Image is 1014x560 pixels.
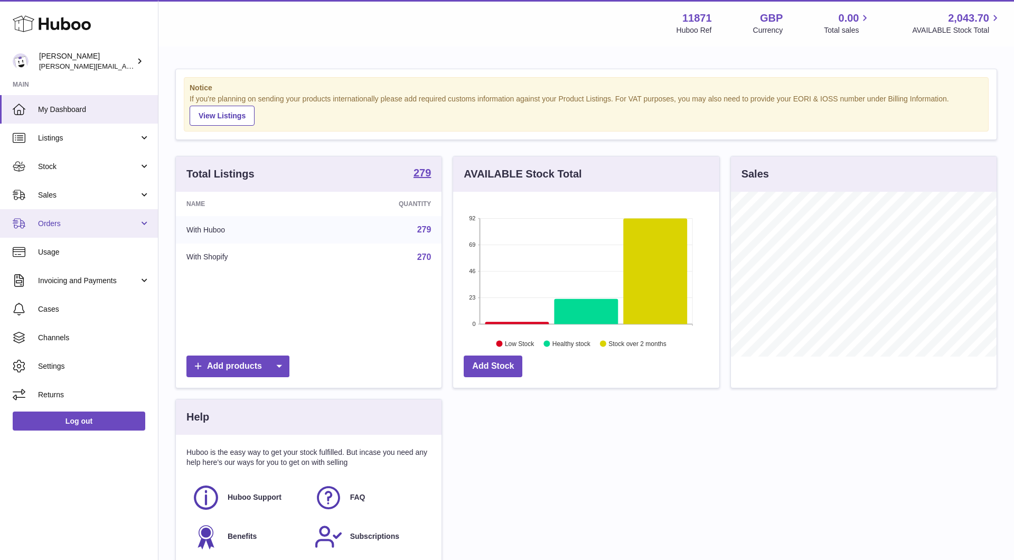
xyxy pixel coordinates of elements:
div: Currency [753,25,783,35]
text: Low Stock [505,340,534,347]
span: Usage [38,247,150,257]
a: 270 [417,253,431,262]
strong: 279 [414,167,431,178]
th: Quantity [319,192,442,216]
span: Returns [38,390,150,400]
span: Settings [38,361,150,371]
td: With Huboo [176,216,319,244]
strong: Notice [190,83,983,93]
a: 279 [417,225,431,234]
span: Invoicing and Payments [38,276,139,286]
span: FAQ [350,492,365,502]
h3: AVAILABLE Stock Total [464,167,581,181]
span: Channels [38,333,150,343]
text: 46 [470,268,476,274]
a: Benefits [192,522,304,551]
span: Benefits [228,531,257,542]
a: Huboo Support [192,483,304,512]
span: Total sales [824,25,871,35]
h3: Help [186,410,209,424]
a: 279 [414,167,431,180]
a: Add products [186,356,289,377]
p: Huboo is the easy way to get your stock fulfilled. But incase you need any help here's our ways f... [186,447,431,468]
text: 92 [470,215,476,221]
span: Huboo Support [228,492,281,502]
span: Cases [38,304,150,314]
div: If you're planning on sending your products internationally please add required customs informati... [190,94,983,126]
td: With Shopify [176,244,319,271]
div: Huboo Ref [677,25,712,35]
a: View Listings [190,106,255,126]
span: My Dashboard [38,105,150,115]
a: FAQ [314,483,426,512]
span: [PERSON_NAME][EMAIL_ADDRESS][DOMAIN_NAME] [39,62,212,70]
span: Listings [38,133,139,143]
text: Healthy stock [552,340,591,347]
span: Subscriptions [350,531,399,542]
span: 0.00 [839,11,859,25]
text: 0 [473,321,476,327]
span: AVAILABLE Stock Total [912,25,1001,35]
text: 69 [470,241,476,248]
text: Stock over 2 months [609,340,666,347]
a: 2,043.70 AVAILABLE Stock Total [912,11,1001,35]
div: [PERSON_NAME] [39,51,134,71]
th: Name [176,192,319,216]
a: Add Stock [464,356,522,377]
a: 0.00 Total sales [824,11,871,35]
span: Sales [38,190,139,200]
img: katie@hoopsandchains.com [13,53,29,69]
a: Log out [13,412,145,431]
span: 2,043.70 [948,11,989,25]
a: Subscriptions [314,522,426,551]
strong: 11871 [682,11,712,25]
strong: GBP [760,11,783,25]
span: Stock [38,162,139,172]
span: Orders [38,219,139,229]
h3: Sales [741,167,769,181]
text: 23 [470,294,476,301]
h3: Total Listings [186,167,255,181]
